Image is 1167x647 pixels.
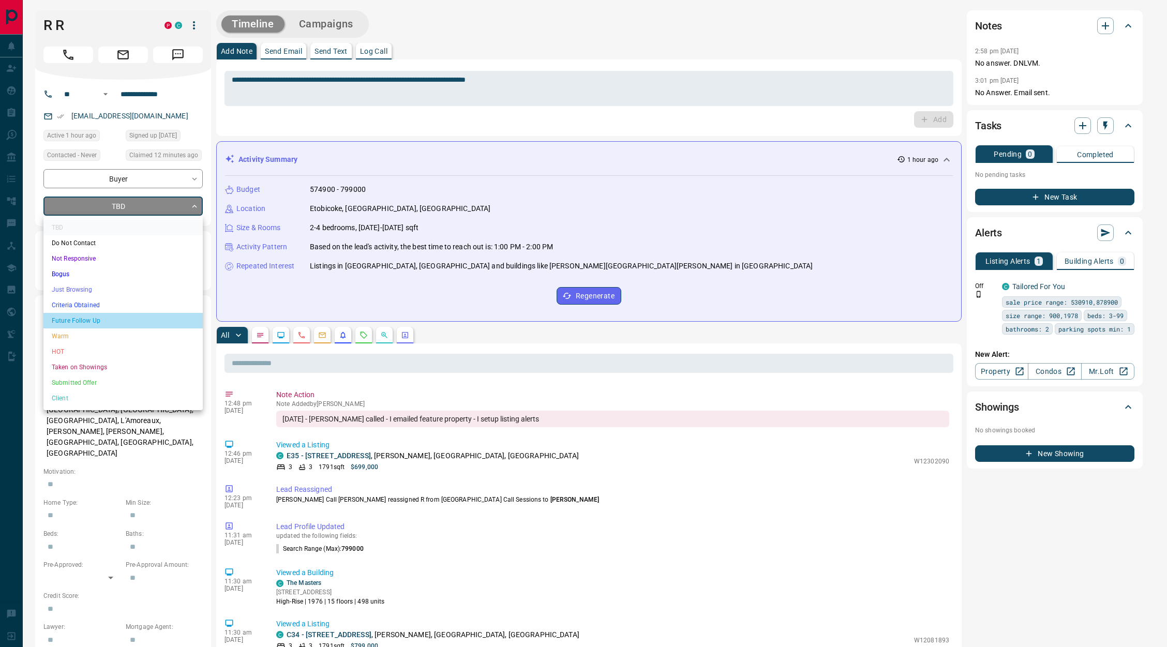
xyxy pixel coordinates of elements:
[43,235,203,251] li: Do Not Contact
[43,390,203,406] li: Client
[43,266,203,282] li: Bogus
[43,328,203,344] li: Warm
[43,359,203,375] li: Taken on Showings
[43,313,203,328] li: Future Follow Up
[43,297,203,313] li: Criteria Obtained
[43,282,203,297] li: Just Browsing
[43,251,203,266] li: Not Responsive
[43,344,203,359] li: HOT
[43,375,203,390] li: Submitted Offer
